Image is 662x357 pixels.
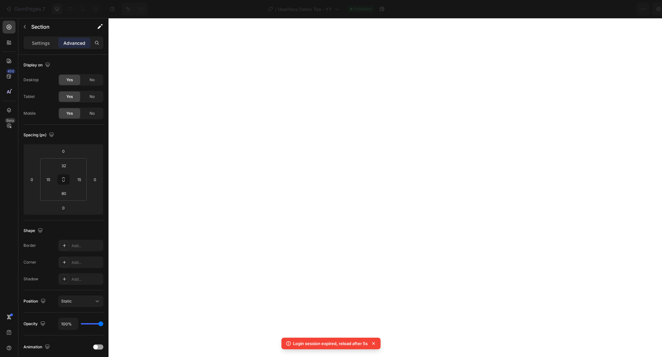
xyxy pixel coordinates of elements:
[536,6,578,13] span: 1 product assigned
[71,243,102,249] div: Add...
[109,18,662,357] iframe: Design area
[275,6,277,13] span: /
[531,3,593,15] button: 1 product assigned
[58,295,103,307] button: Static
[354,6,372,12] span: Published
[24,94,35,100] div: Tablet
[24,61,52,70] div: Display on
[27,175,37,184] input: 0
[24,227,44,235] div: Shape
[6,69,15,74] div: 450
[32,40,50,46] p: Settings
[42,5,45,13] p: 7
[66,111,73,116] span: Yes
[24,243,36,248] div: Border
[24,111,36,116] div: Mobile
[71,260,102,265] div: Add...
[625,6,641,13] div: Publish
[3,3,48,15] button: 7
[59,318,78,330] input: Auto
[5,118,15,123] div: Beta
[71,276,102,282] div: Add...
[66,77,73,83] span: Yes
[43,175,53,184] input: 15px
[24,259,36,265] div: Corner
[24,131,55,140] div: Spacing (px)
[90,94,95,100] span: No
[619,3,646,15] button: Publish
[90,77,95,83] span: No
[278,6,332,13] span: Healifeco Detox Tea - YY
[61,299,72,304] span: Static
[601,6,611,12] span: Save
[90,111,95,116] span: No
[640,325,656,341] iframe: Intercom live chat
[66,94,73,100] span: Yes
[57,161,70,170] input: 32px
[24,343,51,352] div: Animation
[293,340,368,347] p: Login session expired, reload after 5s
[24,320,47,328] div: Opacity
[57,203,70,213] input: 0
[57,146,70,156] input: 0
[121,3,147,15] div: Undo/Redo
[90,175,100,184] input: 0
[74,175,84,184] input: 15px
[24,297,47,306] div: Position
[57,188,70,198] input: 4xl
[24,276,38,282] div: Shadow
[31,23,84,31] p: Section
[595,3,617,15] button: Save
[63,40,85,46] p: Advanced
[24,77,39,83] div: Desktop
